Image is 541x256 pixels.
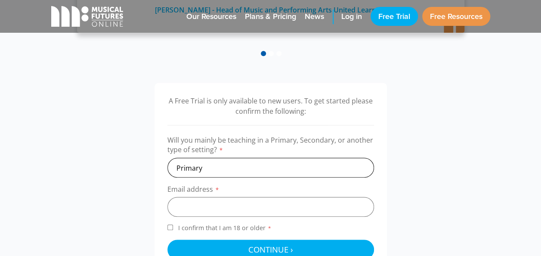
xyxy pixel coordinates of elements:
[371,7,418,26] a: Free Trial
[167,135,374,158] label: Will you mainly be teaching in a Primary, Secondary, or another type of setting?
[186,11,236,22] span: Our Resources
[245,11,296,22] span: Plans & Pricing
[248,244,293,255] span: Continue ›
[422,7,490,26] a: Free Resources
[305,11,324,22] span: News
[167,184,374,197] label: Email address
[176,224,273,232] span: I confirm that I am 18 or older
[167,96,374,116] p: A Free Trial is only available to new users. To get started please confirm the following:
[167,225,173,230] input: I confirm that I am 18 or older*
[341,11,362,22] span: Log in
